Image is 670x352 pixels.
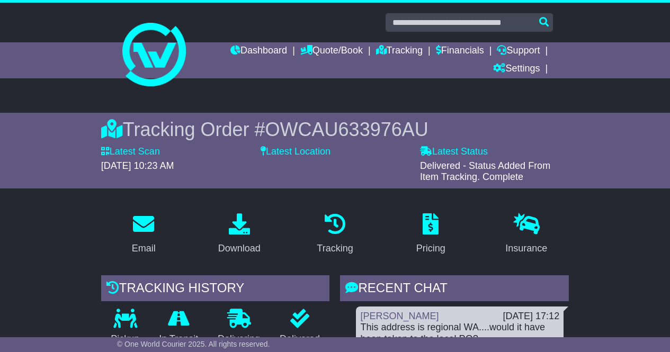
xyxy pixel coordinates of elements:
[101,118,569,141] div: Tracking Order #
[360,322,559,345] div: This address is regional WA....would it have been taken to the local PO?
[125,210,163,259] a: Email
[101,333,149,345] p: Pickup
[261,146,330,158] label: Latest Location
[503,311,559,322] div: [DATE] 17:12
[300,42,363,60] a: Quote/Book
[149,333,208,345] p: In Transit
[493,60,540,78] a: Settings
[208,333,270,345] p: Delivering
[376,42,423,60] a: Tracking
[420,160,550,183] span: Delivered - Status Added From Item Tracking. Complete
[265,119,428,140] span: OWCAU633976AU
[101,160,174,171] span: [DATE] 10:23 AM
[420,146,488,158] label: Latest Status
[218,241,261,256] div: Download
[340,275,569,304] div: RECENT CHAT
[317,241,353,256] div: Tracking
[497,42,540,60] a: Support
[436,42,484,60] a: Financials
[117,340,270,348] span: © One World Courier 2025. All rights reserved.
[230,42,287,60] a: Dashboard
[310,210,360,259] a: Tracking
[409,210,452,259] a: Pricing
[101,146,160,158] label: Latest Scan
[132,241,156,256] div: Email
[416,241,445,256] div: Pricing
[270,333,330,345] p: Delivered
[505,241,547,256] div: Insurance
[498,210,554,259] a: Insurance
[211,210,267,259] a: Download
[360,311,439,321] a: [PERSON_NAME]
[101,275,330,304] div: Tracking history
